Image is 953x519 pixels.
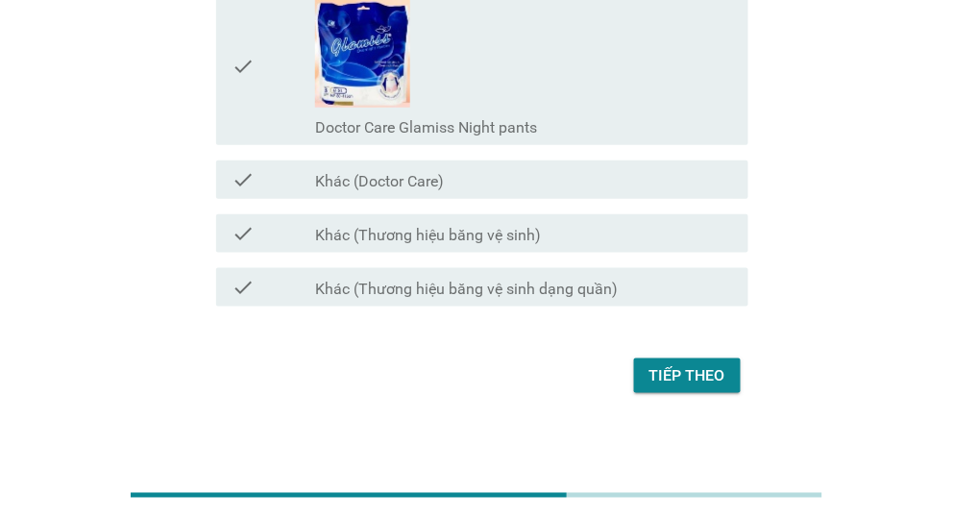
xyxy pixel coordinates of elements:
[315,280,618,299] label: Khác (Thương hiệu băng vệ sinh dạng quần)
[232,276,255,299] i: check
[232,222,255,245] i: check
[315,118,537,137] label: Doctor Care Glamiss Night pants
[634,358,741,393] button: Tiếp theo
[315,172,444,191] label: Khác (Doctor Care)
[315,226,541,245] label: Khác (Thương hiệu băng vệ sinh)
[649,364,725,387] div: Tiếp theo
[232,168,255,191] i: check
